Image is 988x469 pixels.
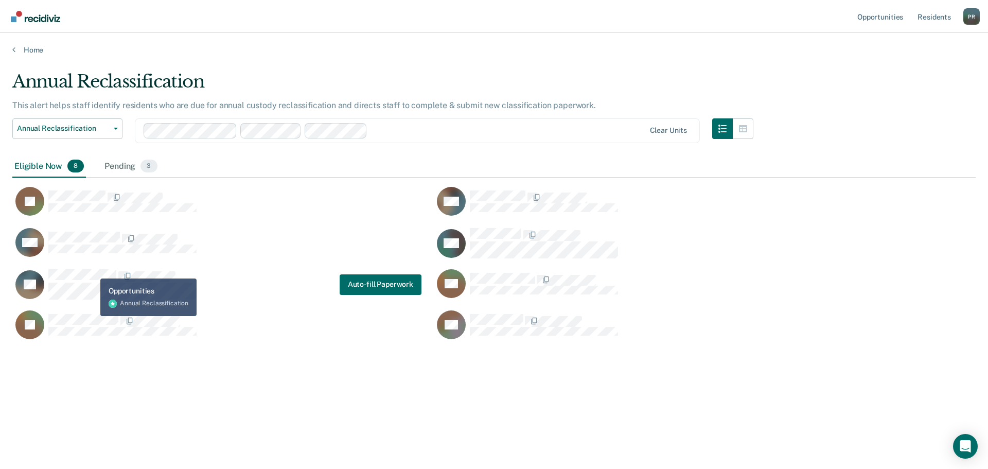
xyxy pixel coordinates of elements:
div: CaseloadOpportunityCell-00597705 [434,269,855,310]
img: Recidiviz [11,11,60,22]
a: Navigate to form link [340,274,421,295]
span: 3 [140,160,157,173]
div: CaseloadOpportunityCell-00594151 [12,228,434,269]
button: Profile dropdown button [963,8,980,25]
span: Annual Reclassification [17,124,110,133]
button: Annual Reclassification [12,118,122,139]
div: CaseloadOpportunityCell-00561370 [434,228,855,269]
div: CaseloadOpportunityCell-00655846 [12,310,434,351]
div: Clear units [650,126,687,135]
div: CaseloadOpportunityCell-00389612 [12,269,434,310]
div: CaseloadOpportunityCell-00661147 [12,186,434,228]
div: P R [963,8,980,25]
span: 8 [67,160,84,173]
div: Pending3 [102,155,159,178]
p: This alert helps staff identify residents who are due for annual custody reclassification and dir... [12,100,596,110]
div: Eligible Now8 [12,155,86,178]
div: Open Intercom Messenger [953,434,978,459]
a: Home [12,45,976,55]
div: Annual Reclassification [12,71,753,100]
button: Auto-fill Paperwork [340,274,421,295]
div: CaseloadOpportunityCell-00585692 [434,186,855,228]
div: CaseloadOpportunityCell-00664177 [434,310,855,351]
